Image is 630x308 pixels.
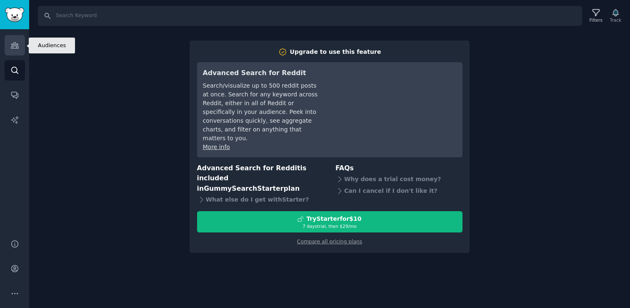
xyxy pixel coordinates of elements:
h3: Advanced Search for Reddit [203,68,320,78]
img: GummySearch logo [5,8,24,22]
iframe: YouTube video player [332,68,457,131]
button: TryStarterfor$107 daystrial, then $29/mo [197,211,462,232]
div: Upgrade to use this feature [290,48,381,56]
div: Search/visualize up to 500 reddit posts at once. Search for any keyword across Reddit, either in ... [203,81,320,143]
a: Compare all pricing plans [297,239,362,245]
div: What else do I get with Starter ? [197,194,324,205]
h3: FAQs [335,163,462,174]
div: Filters [590,17,602,23]
div: 7 days trial, then $ 29 /mo [197,223,462,229]
h3: Advanced Search for Reddit is included in plan [197,163,324,194]
div: Can I cancel if I don't like it? [335,185,462,197]
a: More info [203,144,230,150]
div: Why does a trial cost money? [335,173,462,185]
input: Search Keyword [38,6,582,26]
span: GummySearch Starter [204,184,283,192]
div: Try Starter for $10 [306,215,361,223]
